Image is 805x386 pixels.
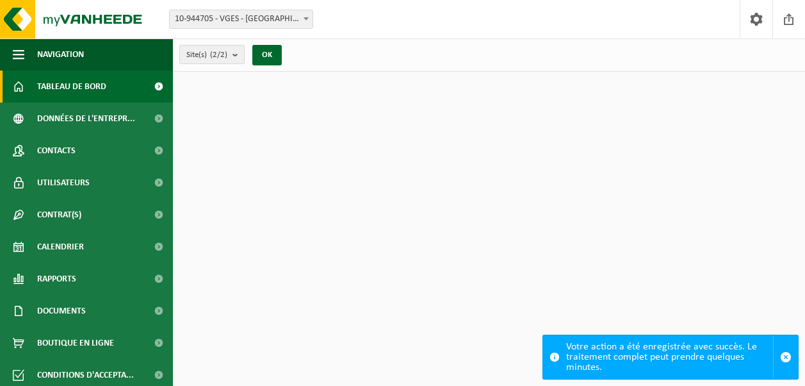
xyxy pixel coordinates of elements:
span: 10-944705 - VGES - COURCELLES [169,10,313,29]
count: (2/2) [210,51,227,59]
div: Votre action a été enregistrée avec succès. Le traitement complet peut prendre quelques minutes. [566,335,773,379]
span: Données de l'entrepr... [37,103,135,135]
span: Site(s) [186,46,227,65]
button: Site(s)(2/2) [179,45,245,64]
span: Rapports [37,263,76,295]
span: Contacts [37,135,76,167]
span: Contrat(s) [37,199,81,231]
span: Calendrier [37,231,84,263]
span: Utilisateurs [37,167,90,199]
span: Navigation [37,38,84,71]
button: OK [252,45,282,65]
span: Boutique en ligne [37,327,114,359]
span: Documents [37,295,86,327]
span: Tableau de bord [37,71,106,103]
span: 10-944705 - VGES - COURCELLES [170,10,313,28]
